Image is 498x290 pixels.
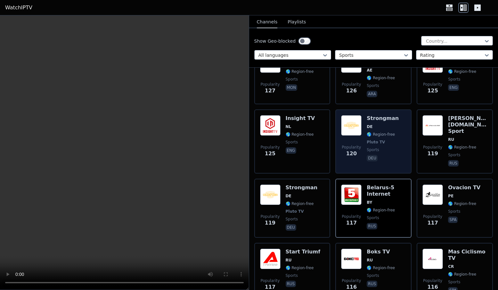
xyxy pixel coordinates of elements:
span: sports [448,152,460,158]
span: Popularity [423,145,442,150]
p: rus [286,281,296,287]
span: 🌎 Region-free [367,132,395,137]
span: Popularity [342,82,361,87]
span: Pluto TV [367,140,385,145]
span: sports [448,209,460,214]
span: PE [448,193,453,199]
span: 🌎 Region-free [286,132,314,137]
span: Popularity [423,82,442,87]
span: Popularity [260,278,280,283]
span: 127 [265,87,275,95]
h6: Belarus-5 Internet [367,184,406,197]
p: spa [448,217,458,223]
h6: Start Triumf [286,249,321,255]
img: Mas Ciclismo TV [422,249,443,269]
span: sports [367,215,379,220]
span: Popularity [260,82,280,87]
h6: Ovacion TV [448,184,480,191]
span: sports [367,83,379,88]
img: Astrahan.Ru Sport [422,115,443,136]
p: mon [286,84,298,91]
button: Channels [257,16,278,28]
span: DE [286,193,291,199]
span: 125 [265,150,275,158]
span: Popularity [342,145,361,150]
span: sports [286,273,298,278]
span: 117 [346,219,357,227]
span: RU [286,258,292,263]
span: DE [367,124,372,129]
span: Popularity [260,214,280,219]
span: Popularity [342,278,361,283]
span: 120 [346,150,357,158]
p: rus [448,160,459,166]
img: Start Triumf [260,249,281,269]
span: sports [286,217,298,222]
span: 119 [427,150,438,158]
span: 🌎 Region-free [367,265,395,270]
p: ara [367,91,377,97]
span: sports [448,279,460,285]
span: CR [448,264,454,269]
p: deu [367,155,378,161]
img: Strongman [341,115,362,136]
span: 117 [427,219,438,227]
p: deu [286,224,297,231]
span: 125 [427,87,438,95]
p: rus [367,223,377,229]
h6: Strongman [367,115,399,122]
h6: Strongman [286,184,318,191]
h6: Boks TV [367,249,395,255]
span: 🌎 Region-free [448,201,476,206]
span: BY [367,200,372,205]
span: 126 [346,87,357,95]
span: Popularity [260,145,280,150]
span: 🌎 Region-free [286,69,314,74]
span: 119 [265,219,275,227]
span: Pluto TV [286,209,304,214]
span: 🌎 Region-free [367,75,395,81]
span: RU [448,137,454,142]
span: AE [367,68,372,73]
span: NL [286,124,291,129]
span: sports [367,147,379,152]
span: Popularity [423,278,442,283]
span: sports [286,140,298,145]
img: Strongman [260,184,281,205]
p: rus [367,281,377,287]
p: eng [448,84,459,91]
img: Ovacion TV [422,184,443,205]
label: Show Geo-blocked [254,38,296,44]
span: 🌎 Region-free [286,265,314,270]
button: Playlists [288,16,306,28]
h6: Insight TV [286,115,315,122]
span: 🌎 Region-free [286,201,314,206]
a: WatchIPTV [5,4,32,12]
span: 🌎 Region-free [448,145,476,150]
span: sports [367,273,379,278]
span: 🌎 Region-free [448,69,476,74]
span: sports [286,77,298,82]
span: sports [448,77,460,82]
span: Popularity [423,214,442,219]
span: 🌎 Region-free [367,208,395,213]
h6: Mas Ciclismo TV [448,249,487,261]
span: RU [367,258,373,263]
span: 🌎 Region-free [448,272,476,277]
p: eng [286,147,297,154]
img: Insight TV [260,115,281,136]
h6: [PERSON_NAME][DOMAIN_NAME] Sport [448,115,487,134]
span: Popularity [342,214,361,219]
img: Boks TV [341,249,362,269]
img: Belarus-5 Internet [341,184,362,205]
